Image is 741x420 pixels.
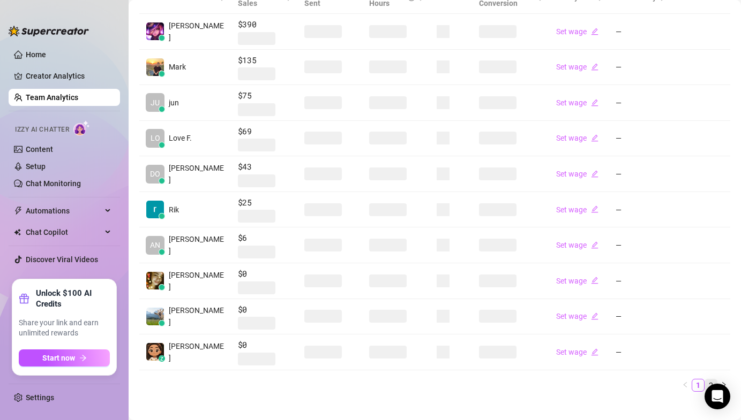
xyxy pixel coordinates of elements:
td: — [609,263,671,299]
a: Creator Analytics [26,67,111,85]
td: — [609,50,671,86]
a: Set wageedit [556,134,598,142]
button: right [717,379,730,392]
span: Start now [42,354,75,362]
div: z [159,355,165,362]
span: edit [591,134,598,142]
li: Previous Page [679,379,692,392]
a: Setup [26,162,46,171]
span: Chat Copilot [26,224,102,241]
a: Settings [26,393,54,402]
span: $6 [238,232,291,245]
span: edit [591,99,598,106]
span: edit [591,63,598,71]
span: edit [591,348,598,356]
span: Izzy AI Chatter [15,125,69,135]
span: $75 [238,89,291,102]
img: Chat Copilot [14,228,21,236]
span: [PERSON_NAME] [169,233,225,257]
a: Set wageedit [556,348,598,356]
img: Mark [146,58,164,76]
a: Discover Viral Videos [26,255,98,264]
img: Maribell Sebast… [146,343,164,361]
span: $69 [238,125,291,138]
td: — [609,85,671,121]
span: gift [19,293,29,304]
div: Open Intercom Messenger [705,384,730,409]
span: AN [150,239,160,251]
strong: Unlock $100 AI Credits [36,288,110,309]
td: — [609,334,671,370]
a: Set wageedit [556,170,598,178]
a: 1 [692,379,704,391]
a: Team Analytics [26,93,78,102]
span: $43 [238,161,291,173]
span: $0 [238,303,291,316]
span: edit [591,170,598,178]
img: Rik [146,201,164,218]
img: deia jane boise… [146,272,164,289]
span: [PERSON_NAME] [169,162,225,186]
span: Mark [169,61,186,73]
span: DO [150,168,160,180]
span: [PERSON_NAME] [169,269,225,293]
a: Set wageedit [556,277,598,285]
span: JU [151,97,160,109]
img: AI Chatter [73,120,90,136]
button: Start nowarrow-right [19,349,110,366]
span: $135 [238,54,291,67]
span: jun [169,97,179,109]
img: Billie [146,22,164,40]
button: left [679,379,692,392]
a: Set wageedit [556,63,598,71]
td: — [609,156,671,192]
span: $25 [238,196,291,209]
span: Share your link and earn unlimited rewards [19,318,110,339]
span: $390 [238,18,291,31]
img: logo-BBDzfeDw.svg [9,26,89,36]
span: edit [591,241,598,249]
li: 2 [705,379,717,392]
span: left [682,381,688,388]
span: $0 [238,339,291,352]
span: Love F. [169,132,192,144]
a: Chat Monitoring [26,179,81,188]
span: Rik [169,204,179,216]
span: edit [591,312,598,320]
span: edit [591,277,598,284]
span: LO [151,132,160,144]
td: — [609,299,671,335]
td: — [609,14,671,50]
span: edit [591,28,598,35]
td: — [609,121,671,157]
span: Automations [26,202,102,219]
li: 1 [692,379,705,392]
a: Set wageedit [556,98,598,107]
span: [PERSON_NAME] [169,20,225,43]
a: Set wageedit [556,241,598,249]
span: arrow-right [79,354,87,362]
span: [PERSON_NAME] [169,304,225,328]
td: — [609,192,671,228]
a: 2 [705,379,717,391]
span: thunderbolt [14,207,23,215]
td: — [609,227,671,263]
img: Anjely Luna [146,308,164,325]
a: Set wageedit [556,27,598,36]
a: Set wageedit [556,312,598,320]
span: edit [591,205,598,213]
span: right [721,381,727,388]
a: Content [26,145,53,154]
span: $0 [238,268,291,280]
a: Set wageedit [556,205,598,214]
a: Home [26,50,46,59]
li: Next Page [717,379,730,392]
span: [PERSON_NAME] [169,340,225,364]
